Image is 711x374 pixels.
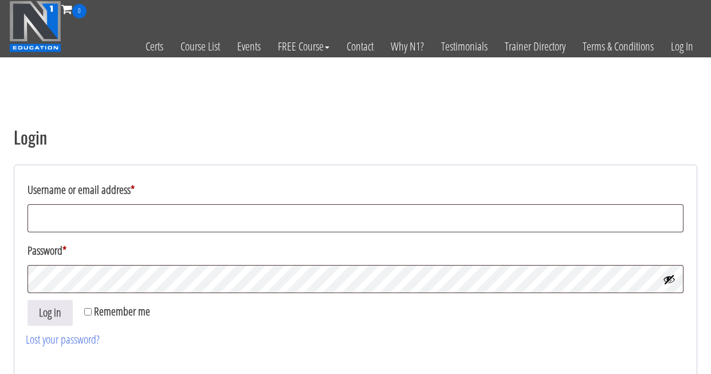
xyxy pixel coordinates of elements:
h2: Login [14,127,697,146]
label: Username or email address [28,178,683,201]
span: 0 [72,4,87,18]
a: Trainer Directory [496,18,574,75]
img: n1-education [9,1,61,52]
label: Password [28,239,683,262]
a: Lost your password? [26,332,100,347]
a: 0 [61,1,87,17]
a: Why N1? [382,18,433,75]
a: Certs [137,18,172,75]
a: Events [229,18,269,75]
span: Remember me [94,303,150,319]
a: Course List [172,18,229,75]
button: Show password [663,273,675,286]
button: Log in [28,300,73,326]
a: Contact [338,18,382,75]
input: Remember me [84,308,92,315]
a: Testimonials [433,18,496,75]
a: Log In [662,18,702,75]
a: FREE Course [269,18,338,75]
a: Terms & Conditions [574,18,662,75]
